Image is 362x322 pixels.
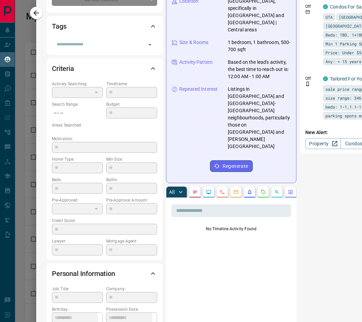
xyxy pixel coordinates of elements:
[325,14,333,20] span: GTA
[52,197,103,203] p: Pre-Approved:
[52,81,103,87] p: Actively Searching:
[171,226,291,232] p: No Timeline Activity Found
[52,63,74,74] h2: Criteria
[210,160,253,172] button: Regenerate
[305,138,340,149] a: Property
[106,197,157,203] p: Pre-Approval Amount:
[52,265,157,282] div: Personal Information
[52,238,103,244] p: Lawyer:
[52,156,103,162] p: Home Type:
[52,177,103,183] p: Beds:
[179,59,213,66] p: Activity Pattern
[52,268,115,279] h2: Personal Information
[325,58,361,65] span: Any: < 15 years
[220,189,225,195] svg: Calls
[169,190,175,194] p: All
[106,286,157,292] p: Company:
[192,189,198,195] svg: Notes
[106,306,157,312] p: Possession Date:
[288,189,293,195] svg: Agent Actions
[52,60,157,77] div: Criteria
[52,101,103,107] p: Search Range:
[52,286,103,292] p: Job Title:
[274,189,280,195] svg: Opportunities
[52,21,66,32] h2: Tags
[305,10,310,14] svg: Email
[228,59,291,80] p: Based on the lead's activity, the best time to reach out is: 12:00 AM - 1:00 AM
[228,39,291,53] p: 1 bedroom, 1 bathroom, 500-700 sqft
[52,306,103,312] p: Birthday:
[305,82,310,86] svg: Push Notification Only
[106,81,157,87] p: Timeframe:
[106,156,157,162] p: Min Size:
[52,122,157,128] p: Areas Searched:
[206,189,211,195] svg: Lead Browsing Activity
[52,107,103,119] p: -- - --
[247,189,252,195] svg: Listing Alerts
[106,177,157,183] p: Baths:
[233,189,239,195] svg: Emails
[52,136,157,142] p: Motivation:
[145,40,155,49] button: Open
[179,86,218,93] p: Repeated Interest
[323,76,328,81] div: condos.ca
[305,75,319,82] p: Off
[106,101,157,107] p: Budget:
[179,39,209,46] p: Size & Rooms
[305,3,319,10] p: Off
[52,218,157,224] p: Credit Score:
[106,238,157,244] p: Mortgage Agent:
[323,4,328,9] div: condos.ca
[228,86,291,150] p: Listings in [GEOGRAPHIC_DATA] and [GEOGRAPHIC_DATA]-[GEOGRAPHIC_DATA] neighbourhoods, particularl...
[261,189,266,195] svg: Requests
[52,18,157,34] div: Tags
